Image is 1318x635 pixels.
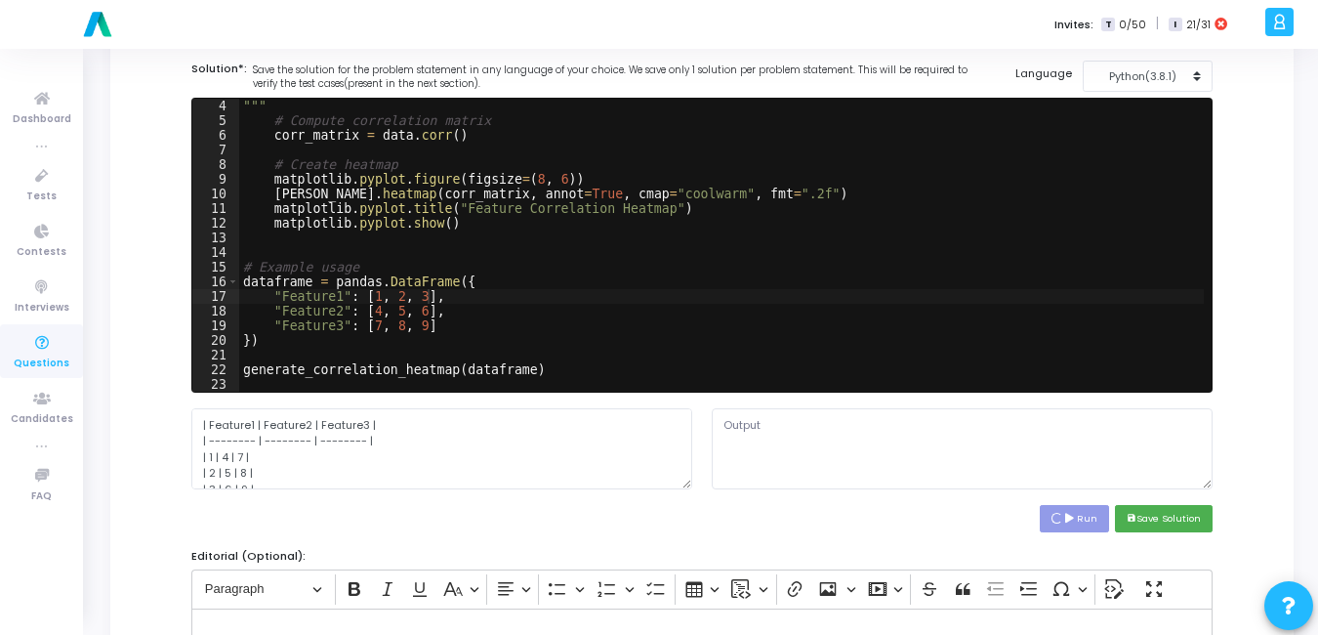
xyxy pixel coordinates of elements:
[14,356,69,372] span: Questions
[192,304,239,318] div: 18
[192,333,239,348] div: 20
[11,411,73,428] span: Candidates
[31,488,52,505] span: FAQ
[192,113,239,128] div: 5
[1094,68,1190,85] div: Python(3.8.1)
[1083,61,1213,93] button: Python(3.8.1)
[191,61,992,92] label: Solution*:
[192,260,239,275] div: 15
[78,5,117,44] img: logo
[1119,17,1146,33] span: 0/50
[192,216,239,231] div: 12
[1127,514,1136,524] i: save
[1040,505,1110,531] button: Run
[26,189,57,205] span: Tests
[192,201,239,216] div: 11
[192,348,239,362] div: 21
[192,99,239,113] div: 4
[15,300,69,317] span: Interviews
[192,231,239,245] div: 13
[17,244,66,261] span: Contests
[192,157,239,172] div: 8
[1169,18,1181,32] span: I
[1101,18,1114,32] span: T
[191,570,1213,608] div: Editor toolbar
[192,245,239,260] div: 14
[192,275,239,289] div: 16
[205,577,307,601] span: Paragraph
[192,318,239,333] div: 19
[192,143,239,157] div: 7
[1054,17,1093,33] label: Invites:
[1186,17,1211,33] span: 21/31
[1015,65,1072,82] label: Language
[13,111,71,128] span: Dashboard
[192,289,239,304] div: 17
[196,574,331,605] button: Paragraph
[192,377,239,392] div: 23
[253,63,993,93] span: Save the solution for the problem statement in any language of your choice. We save only 1 soluti...
[1156,14,1159,34] span: |
[1115,505,1213,531] button: saveSave Solution
[192,128,239,143] div: 6
[192,187,239,201] div: 10
[191,548,1189,565] div: Editorial (Optional):
[192,172,239,187] div: 9
[192,362,239,377] div: 22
